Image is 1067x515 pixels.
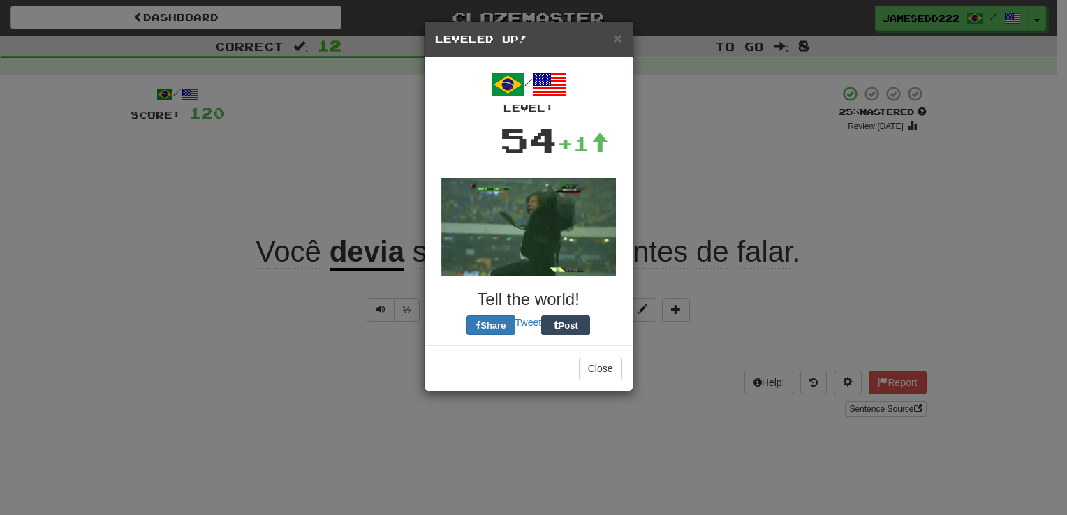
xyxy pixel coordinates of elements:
a: Tweet [515,317,541,328]
button: Share [466,315,515,335]
button: Post [541,315,590,335]
div: 54 [500,115,557,164]
button: Close [579,357,622,380]
div: / [435,68,622,115]
span: × [613,30,621,46]
img: soccer-coach-2-a9306edb2ed3f6953285996bb4238f2040b39cbea5cfbac61ac5b5c8179d3151.gif [441,178,616,276]
h3: Tell the world! [435,290,622,308]
div: +1 [557,130,609,158]
button: Close [613,31,621,45]
h5: Leveled Up! [435,32,622,46]
div: Level: [435,101,622,115]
